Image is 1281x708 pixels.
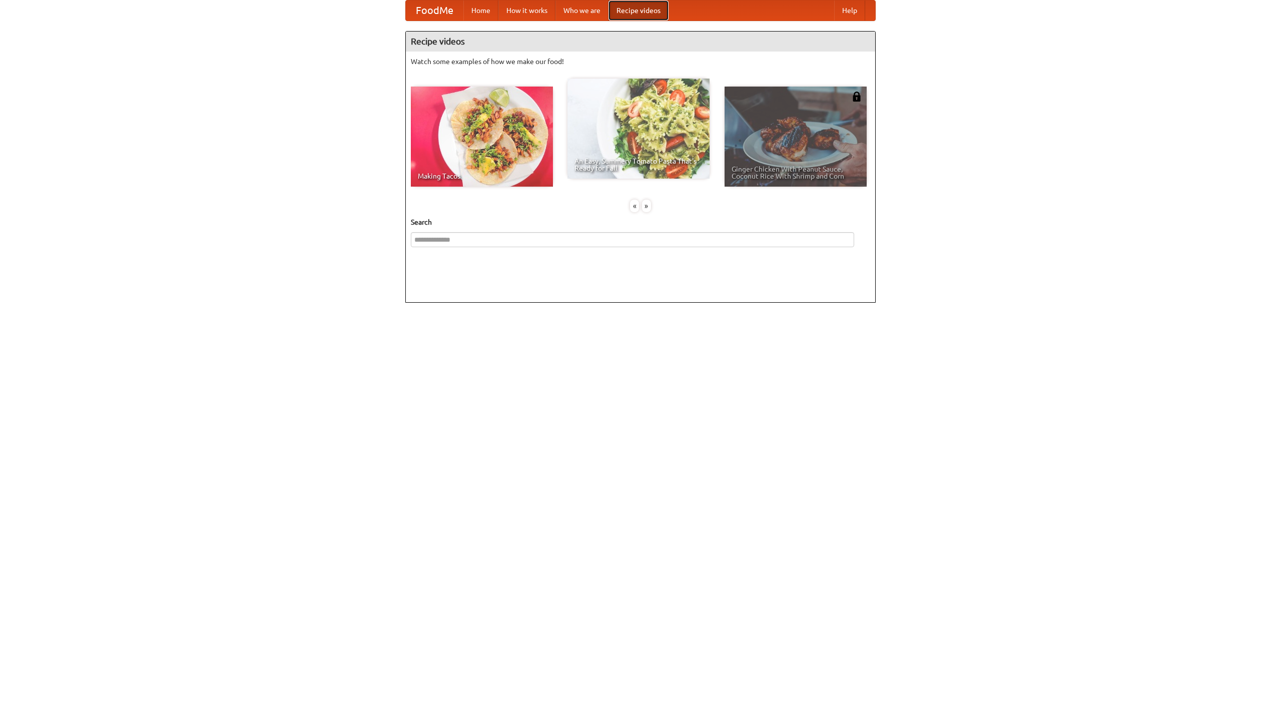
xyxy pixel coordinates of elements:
h5: Search [411,217,870,227]
a: How it works [498,1,555,21]
a: Home [463,1,498,21]
span: An Easy, Summery Tomato Pasta That's Ready for Fall [574,158,703,172]
div: » [642,200,651,212]
div: « [630,200,639,212]
p: Watch some examples of how we make our food! [411,57,870,67]
a: FoodMe [406,1,463,21]
a: Who we are [555,1,608,21]
h4: Recipe videos [406,32,875,52]
a: Making Tacos [411,87,553,187]
a: Help [834,1,865,21]
a: Recipe videos [608,1,669,21]
img: 483408.png [852,92,862,102]
span: Making Tacos [418,173,546,180]
a: An Easy, Summery Tomato Pasta That's Ready for Fall [567,79,710,179]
